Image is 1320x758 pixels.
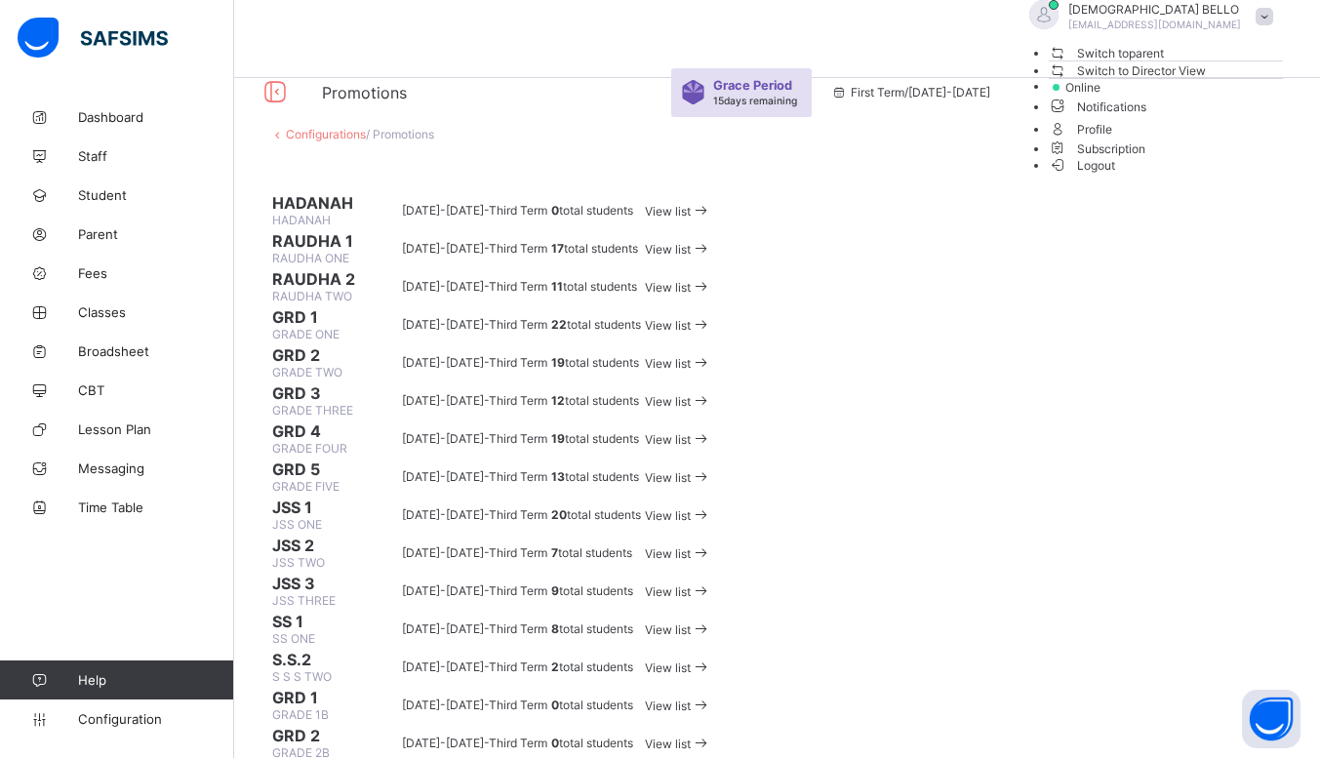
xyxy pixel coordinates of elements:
[645,546,691,561] span: View list
[1049,60,1207,81] span: Switch to Director View
[645,622,691,637] span: View list
[402,736,489,750] span: [DATE]-[DATE] -
[402,279,489,294] span: [DATE]-[DATE] -
[551,507,567,522] b: 20
[1049,155,1116,176] span: Logout
[1049,44,1283,61] li: dropdown-list-item-name-0
[645,660,691,675] span: View list
[645,737,691,751] span: View list
[681,80,705,104] img: sticker-purple.71386a28dfed39d6af7621340158ba97.svg
[272,269,398,289] span: RAUDHA 2
[272,441,347,456] span: GRADE FOUR
[551,698,559,712] b: 0
[402,355,489,370] span: [DATE]-[DATE] -
[1049,79,1283,95] li: dropdown-list-item-null-2
[272,459,398,479] span: GRD 5
[489,621,547,636] span: Third Term
[645,394,691,409] span: View list
[402,621,489,636] span: [DATE]-[DATE] -
[551,545,558,560] b: 7
[78,187,234,203] span: Student
[272,574,398,593] span: JSS 3
[645,432,691,447] span: View list
[551,469,639,484] span: total students
[272,555,325,570] span: JSS TWO
[272,536,398,555] span: JSS 2
[551,279,563,294] b: 11
[831,85,990,100] span: session/term information
[551,203,559,218] b: 0
[551,545,632,560] span: total students
[645,318,691,333] span: View list
[1049,117,1283,140] span: Profile
[489,279,547,294] span: Third Term
[1049,43,1165,63] span: Switch to parent
[272,383,398,403] span: GRD 3
[78,382,234,398] span: CBT
[489,736,547,750] span: Third Term
[1049,61,1283,79] li: dropdown-list-item-name-1
[78,265,234,281] span: Fees
[551,431,565,446] b: 19
[1068,2,1241,17] span: [DEMOGRAPHIC_DATA] BELLO
[489,469,547,484] span: Third Term
[272,669,332,684] span: S S S TWO
[645,204,691,219] span: View list
[489,355,547,370] span: Third Term
[272,498,398,517] span: JSS 1
[645,242,691,257] span: View list
[551,621,559,636] b: 8
[272,479,340,494] span: GRADE FIVE
[402,583,489,598] span: [DATE]-[DATE] -
[551,241,564,256] b: 17
[489,545,547,560] span: Third Term
[645,470,691,485] span: View list
[1049,140,1283,156] li: dropdown-list-item-null-6
[551,621,633,636] span: total students
[645,698,691,713] span: View list
[272,688,398,707] span: GRD 1
[1049,141,1146,156] span: Subscription
[1049,95,1283,117] li: dropdown-list-item-text-3
[272,403,353,418] span: GRADE THREE
[1049,156,1283,173] li: dropdown-list-item-buttom-7
[489,317,547,332] span: Third Term
[551,355,639,370] span: total students
[489,393,547,408] span: Third Term
[272,193,398,213] span: HADANAH
[402,469,489,484] span: [DATE]-[DATE] -
[713,78,792,93] span: Grace Period
[78,304,234,320] span: Classes
[272,251,349,265] span: RAUDHA ONE
[551,241,638,256] span: total students
[489,431,547,446] span: Third Term
[402,698,489,712] span: [DATE]-[DATE] -
[551,736,633,750] span: total students
[489,698,547,712] span: Third Term
[645,356,691,371] span: View list
[272,365,342,379] span: GRADE TWO
[551,203,633,218] span: total students
[18,18,168,59] img: safsims
[272,213,331,227] span: HADANAH
[551,659,633,674] span: total students
[551,659,559,674] b: 2
[272,612,398,631] span: SS 1
[551,736,559,750] b: 0
[78,148,234,164] span: Staff
[551,583,559,598] b: 9
[402,507,489,522] span: [DATE]-[DATE] -
[645,584,691,599] span: View list
[78,672,233,688] span: Help
[489,203,547,218] span: Third Term
[78,343,234,359] span: Broadsheet
[551,469,565,484] b: 13
[272,289,352,303] span: RAUDHA TWO
[272,650,398,669] span: S.S.2
[78,109,234,125] span: Dashboard
[78,421,234,437] span: Lesson Plan
[645,280,691,295] span: View list
[551,393,639,408] span: total students
[402,393,489,408] span: [DATE]-[DATE] -
[402,317,489,332] span: [DATE]-[DATE] -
